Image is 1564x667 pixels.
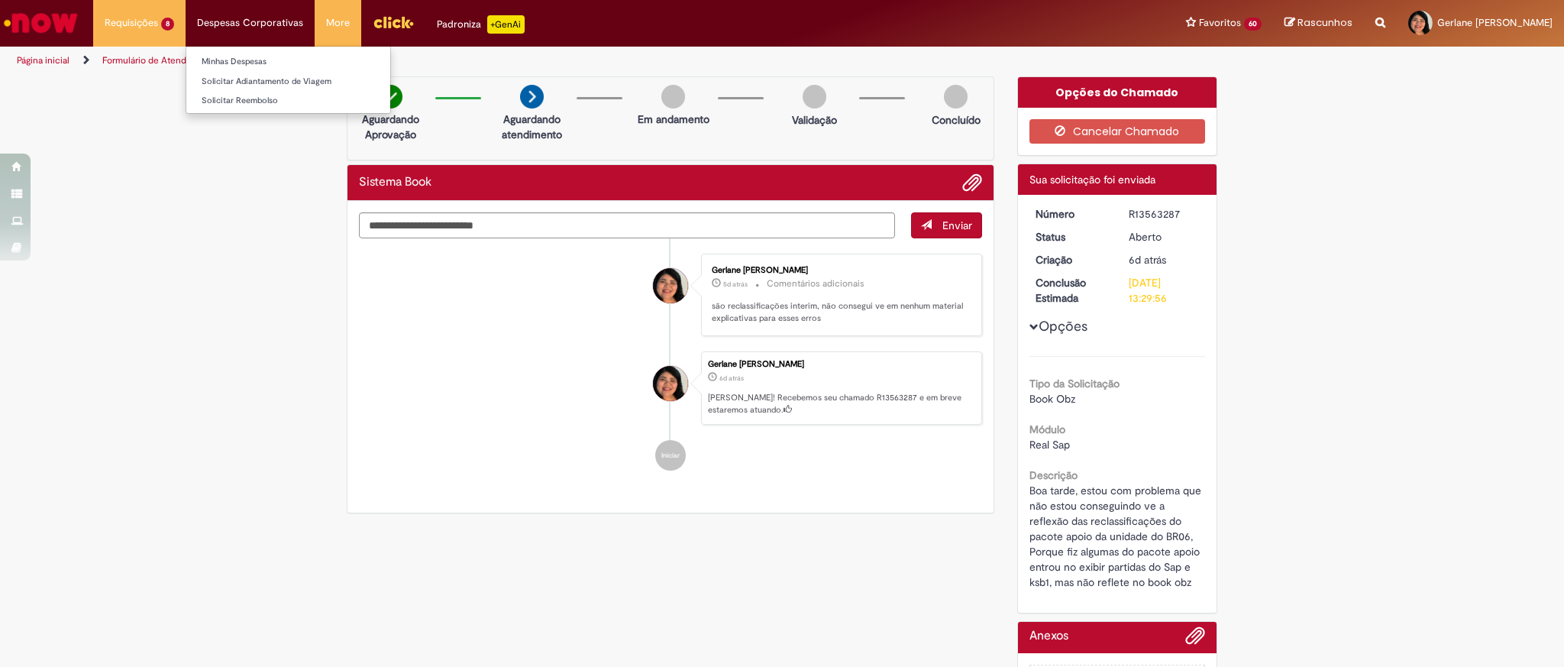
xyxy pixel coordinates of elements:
span: Enviar [942,219,972,232]
div: Gerlane [PERSON_NAME] [708,360,974,369]
img: img-circle-grey.png [661,85,685,108]
p: Em andamento [638,112,709,127]
img: ServiceNow [2,8,80,38]
span: Gerlane [PERSON_NAME] [1437,16,1553,29]
div: Opções do Chamado [1018,77,1217,108]
span: 6d atrás [1129,253,1166,267]
span: 6d atrás [719,374,744,383]
div: R13563287 [1129,206,1200,222]
small: Comentários adicionais [767,277,864,290]
time: 24/09/2025 14:29:53 [719,374,744,383]
b: Descrição [1029,468,1078,482]
button: Enviar [911,212,982,238]
span: 60 [1244,18,1262,31]
p: Aguardando atendimento [495,112,569,142]
button: Cancelar Chamado [1029,119,1206,144]
ul: Trilhas de página [11,47,1031,75]
p: são reclassificações interim, não consegui ve em nenhum material explicativas para esses erros [712,300,966,324]
span: More [326,15,350,31]
span: 8 [161,18,174,31]
img: img-circle-grey.png [803,85,826,108]
dt: Status [1024,229,1118,244]
dt: Criação [1024,252,1118,267]
span: Requisições [105,15,158,31]
div: Gerlane Raimundo Da Silva [653,268,688,303]
span: Boa tarde, estou com problema que não estou conseguindo ve a reflexão das reclassificações do pac... [1029,484,1204,589]
span: Sua solicitação foi enviada [1029,173,1155,186]
span: Favoritos [1199,15,1241,31]
a: Solicitar Adiantamento de Viagem [186,73,390,90]
img: arrow-next.png [520,85,544,108]
p: Aguardando Aprovação [354,112,428,142]
div: Gerlane [PERSON_NAME] [712,266,966,275]
span: Rascunhos [1297,15,1352,30]
div: 24/09/2025 14:29:53 [1129,252,1200,267]
a: Página inicial [17,54,69,66]
span: 5d atrás [723,280,748,289]
b: Tipo da Solicitação [1029,377,1120,390]
h2: Anexos [1029,630,1068,643]
p: Concluído [932,112,981,128]
p: [PERSON_NAME]! Recebemos seu chamado R13563287 e em breve estaremos atuando. [708,392,974,416]
b: Módulo [1029,423,1065,436]
span: Despesas Corporativas [197,15,303,31]
div: [DATE] 13:29:56 [1129,275,1200,306]
img: img-circle-grey.png [944,85,968,108]
img: check-circle-green.png [379,85,402,108]
dt: Conclusão Estimada [1024,275,1118,306]
div: Padroniza [437,15,525,34]
img: click_logo_yellow_360x200.png [373,11,414,34]
span: Book Obz [1029,392,1075,406]
li: Gerlane Raimundo Da Silva [359,351,982,425]
time: 25/09/2025 10:32:01 [723,280,748,289]
a: Rascunhos [1284,16,1352,31]
h2: Sistema Book Histórico de tíquete [359,176,431,189]
ul: Despesas Corporativas [186,46,391,114]
a: Solicitar Reembolso [186,92,390,109]
a: Minhas Despesas [186,53,390,70]
span: Real Sap [1029,438,1070,452]
a: Formulário de Atendimento [102,54,215,66]
time: 24/09/2025 14:29:53 [1129,253,1166,267]
dt: Número [1024,206,1118,222]
ul: Histórico de tíquete [359,238,982,486]
p: Validação [792,112,837,128]
button: Adicionar anexos [1185,626,1205,653]
div: Gerlane Raimundo Da Silva [653,366,688,401]
textarea: Digite sua mensagem aqui... [359,212,895,238]
p: +GenAi [487,15,525,34]
div: Aberto [1129,229,1200,244]
button: Adicionar anexos [962,173,982,193]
